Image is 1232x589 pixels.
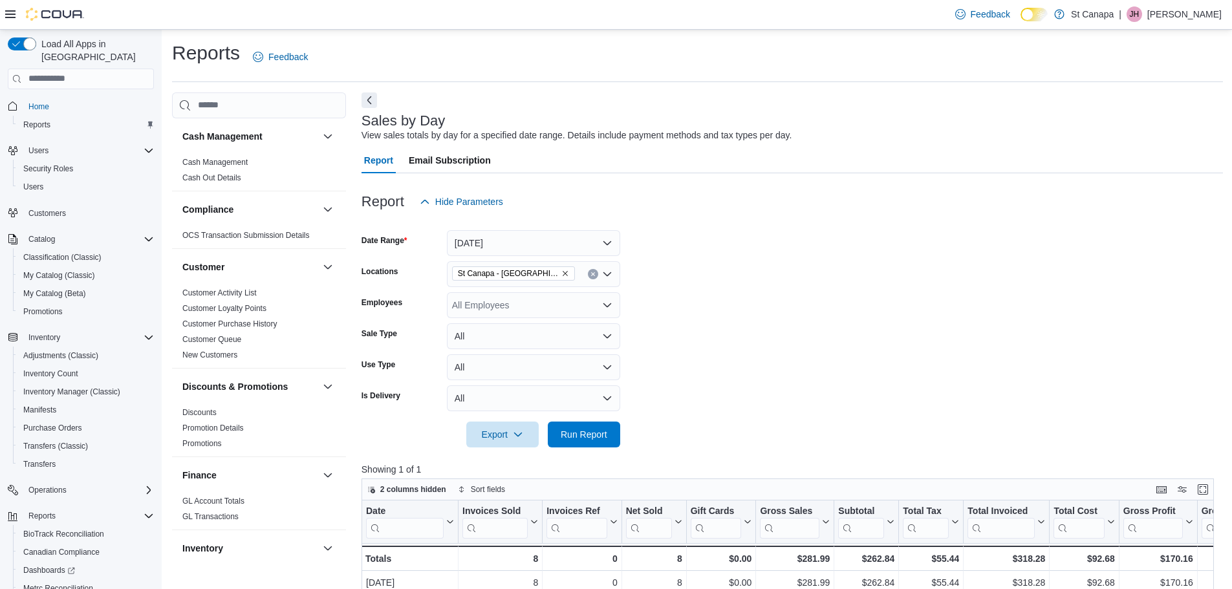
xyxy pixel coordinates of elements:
[13,383,159,401] button: Inventory Manager (Classic)
[18,348,154,363] span: Adjustments (Classic)
[1021,21,1021,22] span: Dark Mode
[172,405,346,456] div: Discounts & Promotions
[182,380,288,393] h3: Discounts & Promotions
[364,147,393,173] span: Report
[18,286,91,301] a: My Catalog (Beta)
[1147,6,1222,22] p: [PERSON_NAME]
[462,505,528,517] div: Invoices Sold
[967,551,1045,566] div: $318.28
[18,526,109,542] a: BioTrack Reconciliation
[602,269,612,279] button: Open list of options
[903,505,949,538] div: Total Tax
[28,145,49,156] span: Users
[447,385,620,411] button: All
[18,402,154,418] span: Manifests
[625,505,671,538] div: Net Sold
[625,505,671,517] div: Net Sold
[13,455,159,473] button: Transfers
[3,97,159,116] button: Home
[1130,6,1140,22] span: JH
[903,505,959,538] button: Total Tax
[447,230,620,256] button: [DATE]
[23,120,50,130] span: Reports
[23,164,73,174] span: Security Roles
[690,505,741,517] div: Gift Cards
[546,551,617,566] div: 0
[23,143,154,158] span: Users
[362,297,402,308] label: Employees
[13,347,159,365] button: Adjustments (Classic)
[13,284,159,303] button: My Catalog (Beta)
[182,438,222,449] span: Promotions
[3,142,159,160] button: Users
[28,234,55,244] span: Catalog
[13,365,159,383] button: Inventory Count
[23,143,54,158] button: Users
[182,158,248,167] a: Cash Management
[950,1,1015,27] a: Feedback
[838,505,894,538] button: Subtotal
[23,508,154,524] span: Reports
[36,37,154,63] span: Load All Apps in [GEOGRAPHIC_DATA]
[28,332,60,343] span: Inventory
[182,334,241,345] span: Customer Queue
[182,173,241,183] span: Cash Out Details
[182,512,239,521] a: GL Transactions
[23,565,75,575] span: Dashboards
[182,261,318,273] button: Customer
[23,405,56,415] span: Manifests
[415,189,508,215] button: Hide Parameters
[3,481,159,499] button: Operations
[362,463,1223,476] p: Showing 1 of 1
[1174,482,1190,497] button: Display options
[13,419,159,437] button: Purchase Orders
[546,505,607,538] div: Invoices Ref
[546,505,617,538] button: Invoices Ref
[172,493,346,530] div: Finance
[602,300,612,310] button: Open list of options
[18,402,61,418] a: Manifests
[28,208,66,219] span: Customers
[23,205,154,221] span: Customers
[23,350,98,361] span: Adjustments (Classic)
[18,179,49,195] a: Users
[172,40,240,66] h1: Reports
[466,422,539,447] button: Export
[362,328,397,339] label: Sale Type
[172,228,346,248] div: Compliance
[23,529,104,539] span: BioTrack Reconciliation
[18,286,154,301] span: My Catalog (Beta)
[452,266,575,281] span: St Canapa - Santa Teresa
[435,195,503,208] span: Hide Parameters
[366,505,444,517] div: Date
[362,92,377,108] button: Next
[471,484,505,495] span: Sort fields
[1054,505,1114,538] button: Total Cost
[13,561,159,579] a: Dashboards
[838,505,884,517] div: Subtotal
[182,423,244,433] a: Promotion Details
[18,420,154,436] span: Purchase Orders
[320,379,336,394] button: Discounts & Promotions
[182,407,217,418] span: Discounts
[366,505,454,538] button: Date
[447,323,620,349] button: All
[462,551,538,566] div: 8
[838,551,894,566] div: $262.84
[409,147,491,173] span: Email Subscription
[23,387,120,397] span: Inventory Manager (Classic)
[13,543,159,561] button: Canadian Compliance
[18,366,154,381] span: Inventory Count
[625,551,682,566] div: 8
[23,252,102,262] span: Classification (Classic)
[18,562,154,578] span: Dashboards
[18,117,154,133] span: Reports
[1127,6,1142,22] div: Joe Hernandez
[18,250,107,265] a: Classification (Classic)
[182,288,257,298] span: Customer Activity List
[18,348,103,363] a: Adjustments (Classic)
[23,423,82,433] span: Purchase Orders
[320,202,336,217] button: Compliance
[1123,551,1193,566] div: $170.16
[967,505,1035,538] div: Total Invoiced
